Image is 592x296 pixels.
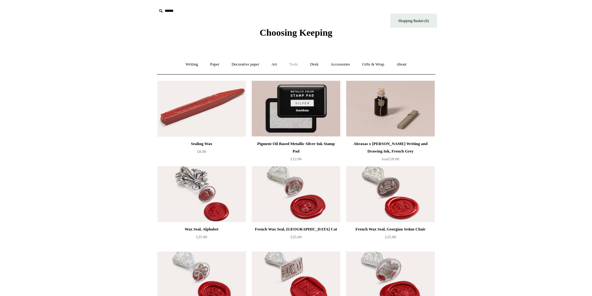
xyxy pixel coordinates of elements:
a: Abraxas x Steve Harrison Writing and Drawing Ink, French Grey Abraxas x Steve Harrison Writing an... [346,81,434,137]
span: Choosing Keeping [259,27,332,38]
a: Pigment Oil Based Metallic Silver Ink Stamp Pad £12.00 [252,140,340,166]
a: Shopping Basket (0) [390,14,437,28]
a: Writing [180,56,204,73]
a: About [391,56,412,73]
img: Abraxas x Steve Harrison Writing and Drawing Ink, French Grey [346,81,434,137]
a: Accessories [325,56,356,73]
a: Art [266,56,282,73]
a: Wax Seal, Alphabet Wax Seal, Alphabet [158,166,246,222]
img: French Wax Seal, Georgian Sedan Chair [346,166,434,222]
a: Abraxas x [PERSON_NAME] Writing and Drawing Ink, French Grey from£18.00 [346,140,434,166]
span: £12.00 [291,157,302,161]
a: French Wax Seal, [GEOGRAPHIC_DATA] Cat £25.00 [252,225,340,251]
div: Abraxas x [PERSON_NAME] Writing and Drawing Ink, French Grey [348,140,433,155]
a: Sealing Wax £8.00 [158,140,246,166]
span: £25.00 [196,235,207,239]
a: Paper [204,56,225,73]
a: Pigment Oil Based Metallic Silver Ink Stamp Pad Pigment Oil Based Metallic Silver Ink Stamp Pad [252,81,340,137]
a: French Wax Seal, Georgian Sedan Chair £25.00 [346,225,434,251]
div: Sealing Wax [159,140,244,148]
a: French Wax Seal, Georgian Sedan Chair French Wax Seal, Georgian Sedan Chair [346,166,434,222]
img: Sealing Wax [158,81,246,137]
div: Wax Seal, Alphabet [159,225,244,233]
span: £25.00 [291,235,302,239]
a: Gifts & Wrap [356,56,390,73]
span: £18.00 [382,157,399,161]
a: Decorative paper [226,56,265,73]
a: Sealing Wax Sealing Wax [158,81,246,137]
a: Desk [305,56,324,73]
a: French Wax Seal, Cheshire Cat French Wax Seal, Cheshire Cat [252,166,340,222]
div: Pigment Oil Based Metallic Silver Ink Stamp Pad [253,140,338,155]
a: Tools [283,56,304,73]
img: Pigment Oil Based Metallic Silver Ink Stamp Pad [252,81,340,137]
div: French Wax Seal, Georgian Sedan Chair [348,225,433,233]
img: Wax Seal, Alphabet [158,166,246,222]
a: Choosing Keeping [259,32,332,37]
div: French Wax Seal, [GEOGRAPHIC_DATA] Cat [253,225,338,233]
span: from [382,157,388,161]
span: £25.00 [385,235,396,239]
a: Wax Seal, Alphabet £25.00 [158,225,246,251]
span: £8.00 [197,149,206,154]
img: French Wax Seal, Cheshire Cat [252,166,340,222]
